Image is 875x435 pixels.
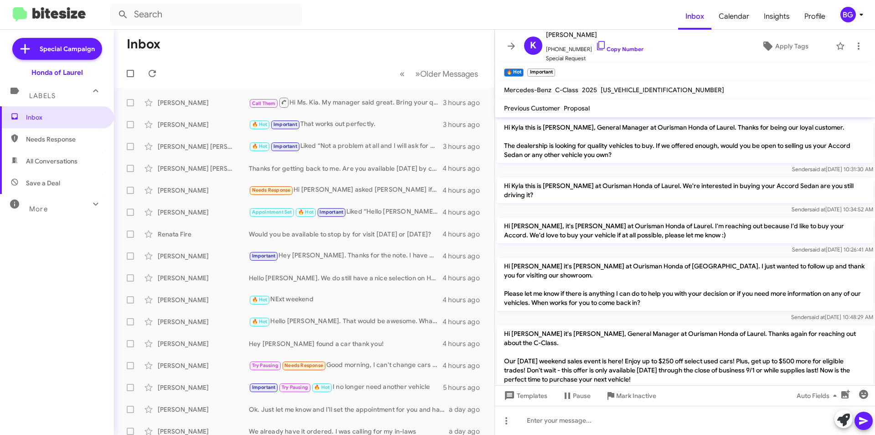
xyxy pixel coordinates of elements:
a: Insights [757,3,797,30]
div: 4 hours ago [443,208,487,217]
div: 4 hours ago [443,295,487,304]
div: 3 hours ago [443,98,487,107]
p: Hi Kyla this is [PERSON_NAME] at Ourisman Honda of Laurel. We're interested in buying your Accord... [497,178,873,203]
span: Important [273,121,297,127]
span: Needs Response [26,135,103,144]
div: 3 hours ago [443,142,487,151]
span: Sender [DATE] 10:48:29 AM [791,314,873,320]
div: 4 hours ago [443,317,487,326]
span: Special Campaign [40,44,95,53]
span: 🔥 Hot [314,384,329,390]
span: Special Request [546,54,643,63]
span: said at [809,206,825,213]
button: Templates [495,388,555,404]
nav: Page navigation example [395,64,484,83]
span: K [530,38,536,53]
button: Auto Fields [789,388,848,404]
span: Important [319,209,343,215]
div: [PERSON_NAME] [158,252,249,261]
button: Pause [555,388,598,404]
span: Templates [502,388,547,404]
span: said at [810,166,826,173]
div: [PERSON_NAME] [158,361,249,370]
p: Hi [PERSON_NAME] it's [PERSON_NAME], General Manager at Ourisman Honda of Laurel. Thanks again fo... [497,325,873,406]
div: I no longer need another vehicle [249,382,443,393]
div: a day ago [449,405,487,414]
div: [PERSON_NAME] [158,317,249,326]
a: Profile [797,3,833,30]
div: [PERSON_NAME] [158,120,249,129]
div: NExt weekend [249,294,443,305]
span: Calendar [711,3,757,30]
small: Important [527,68,555,77]
span: Auto Fields [797,388,840,404]
span: [US_VEHICLE_IDENTIFICATION_NUMBER] [601,86,724,94]
div: Hello [PERSON_NAME]. That would be awesome. What time would work best for you to stop in for a vi... [249,316,443,327]
span: Needs Response [252,187,291,193]
button: Mark Inactive [598,388,664,404]
div: [PERSON_NAME] [158,339,249,348]
div: Good morning, I can't change cars right now... I'll let you know. [249,360,443,371]
span: Previous Customer [504,104,560,112]
span: [PHONE_NUMBER] [546,40,643,54]
span: Try Pausing [282,384,308,390]
div: BG [840,7,856,22]
span: 🔥 Hot [252,143,268,149]
span: Inbox [26,113,103,122]
span: Save a Deal [26,178,60,188]
div: Thanks for getting back to me. Are you available [DATE] by chance? [249,164,443,173]
span: « [400,68,405,79]
span: said at [809,314,825,320]
div: Would you be available to stop by for visit [DATE] or [DATE]? [249,230,443,239]
div: Liked “Hello [PERSON_NAME]. At the moment we don't have a release date for the Prelude as of yet.... [249,207,443,217]
button: Next [410,64,484,83]
div: [PERSON_NAME] [158,383,249,392]
div: Hello [PERSON_NAME]. We do still have a nice selection on HR-Vs available. If you could please co... [249,273,443,283]
span: Important [252,384,276,390]
button: Apply Tags [738,38,831,54]
span: 🔥 Hot [252,297,268,303]
div: 4 hours ago [443,361,487,370]
span: Sender [DATE] 10:26:41 AM [792,246,873,253]
span: 🔥 Hot [252,319,268,325]
span: Mercedes-Benz [504,86,551,94]
div: 4 hours ago [443,252,487,261]
span: Proposal [564,104,590,112]
p: Hi [PERSON_NAME], it's [PERSON_NAME] at Ourisman Honda of Laurel. I'm reaching out because I'd li... [497,218,873,243]
span: C-Class [555,86,578,94]
span: All Conversations [26,157,77,166]
div: That works out perfectly. [249,119,443,130]
div: [PERSON_NAME] [158,295,249,304]
span: More [29,205,48,213]
div: Hey [PERSON_NAME] found a car thank you! [249,339,443,348]
div: [PERSON_NAME] [158,405,249,414]
div: 4 hours ago [443,273,487,283]
span: Important [252,253,276,259]
span: Sender [DATE] 10:31:30 AM [792,166,873,173]
span: Appointment Set [252,209,292,215]
span: Call Them [252,100,276,106]
div: Hey [PERSON_NAME]. Thanks for the note. I have put off buying anything until the spring at the ea... [249,251,443,261]
div: Ok. Just let me know and I’ll set the appointment for you and have the car ready for a second look. [249,405,449,414]
p: Hi Kyla this is [PERSON_NAME], General Manager at Ourisman Honda of Laurel. Thanks for being our ... [497,119,873,163]
div: 5 hours ago [443,383,487,392]
span: said at [810,246,826,253]
span: Sender [DATE] 10:34:52 AM [792,206,873,213]
div: Renata Fire [158,230,249,239]
span: Try Pausing [252,362,278,368]
div: [PERSON_NAME] [158,98,249,107]
div: 4 hours ago [443,164,487,173]
a: Inbox [678,3,711,30]
span: Important [273,143,297,149]
p: Hi [PERSON_NAME] it's [PERSON_NAME] at Ourisman Honda of [GEOGRAPHIC_DATA]. I just wanted to foll... [497,258,873,311]
button: Previous [394,64,410,83]
a: Special Campaign [12,38,102,60]
small: 🔥 Hot [504,68,524,77]
div: Hi [PERSON_NAME] asked [PERSON_NAME] if he can provide me with a quote for the Prologue lease to ... [249,185,443,195]
div: [PERSON_NAME] [158,208,249,217]
span: Apply Tags [775,38,808,54]
div: Honda of Laurel [31,68,83,77]
a: Copy Number [596,46,643,52]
